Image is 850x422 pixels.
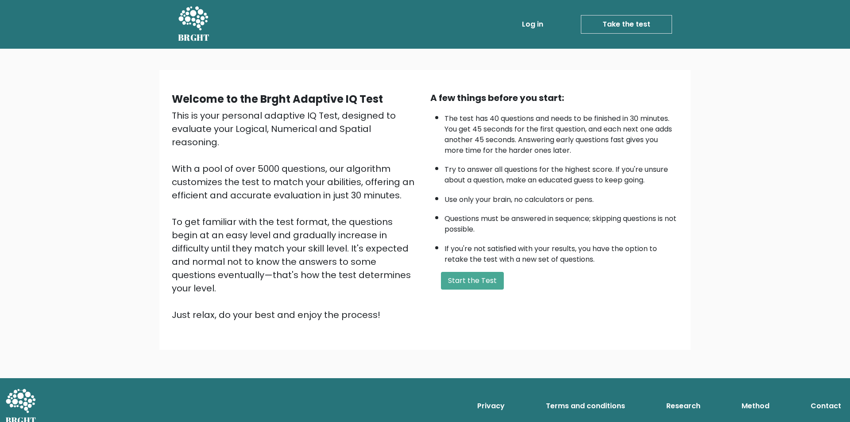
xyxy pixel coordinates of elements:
[542,397,629,415] a: Terms and conditions
[444,190,678,205] li: Use only your brain, no calculators or pens.
[738,397,773,415] a: Method
[474,397,508,415] a: Privacy
[581,15,672,34] a: Take the test
[178,32,210,43] h5: BRGHT
[172,92,383,106] b: Welcome to the Brght Adaptive IQ Test
[807,397,845,415] a: Contact
[441,272,504,290] button: Start the Test
[444,239,678,265] li: If you're not satisfied with your results, you have the option to retake the test with a new set ...
[430,91,678,105] div: A few things before you start:
[444,209,678,235] li: Questions must be answered in sequence; skipping questions is not possible.
[518,15,547,33] a: Log in
[663,397,704,415] a: Research
[172,109,420,321] div: This is your personal adaptive IQ Test, designed to evaluate your Logical, Numerical and Spatial ...
[444,109,678,156] li: The test has 40 questions and needs to be finished in 30 minutes. You get 45 seconds for the firs...
[178,4,210,45] a: BRGHT
[444,160,678,186] li: Try to answer all questions for the highest score. If you're unsure about a question, make an edu...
